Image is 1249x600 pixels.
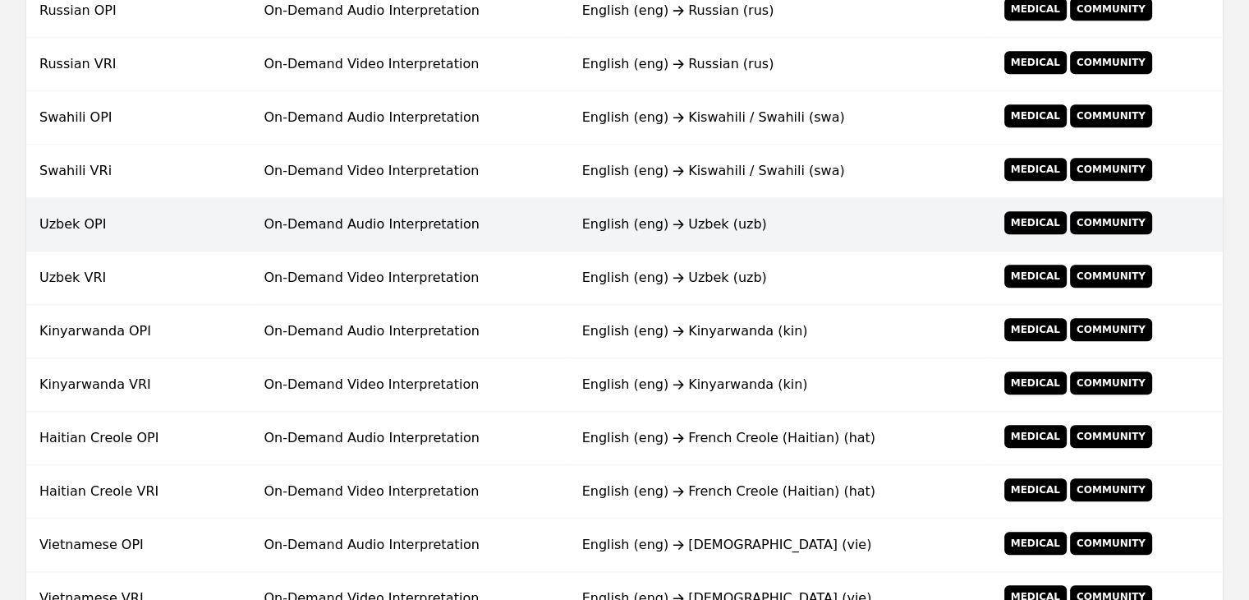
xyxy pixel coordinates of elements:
[1070,265,1152,288] span: Community
[1070,318,1152,341] span: Community
[26,38,250,91] td: Russian VRI
[582,108,976,127] div: English (eng) Kiswahili / Swahili (swa)
[1004,318,1067,341] span: Medical
[250,358,568,412] td: On-Demand Video Interpretation
[582,428,976,448] div: English (eng) French Creole (Haitian) (hat)
[1004,211,1067,234] span: Medical
[26,358,250,412] td: Kinyarwanda VRI
[582,215,976,234] div: English (eng) Uzbek (uzb)
[26,412,250,465] td: Haitian Creole OPI
[582,54,976,74] div: English (eng) Russian (rus)
[26,305,250,358] td: Kinyarwanda OPI
[26,252,250,305] td: Uzbek VRI
[582,1,976,21] div: English (eng) Russian (rus)
[26,91,250,145] td: Swahili OPI
[1070,158,1152,181] span: Community
[1070,532,1152,555] span: Community
[1004,478,1067,501] span: Medical
[582,268,976,288] div: English (eng) Uzbek (uzb)
[250,198,568,252] td: On-Demand Audio Interpretation
[250,38,568,91] td: On-Demand Video Interpretation
[582,482,976,501] div: English (eng) French Creole (Haitian) (hat)
[26,519,250,572] td: Vietnamese OPI
[1070,211,1152,234] span: Community
[1004,425,1067,448] span: Medical
[1004,158,1067,181] span: Medical
[26,465,250,519] td: Haitian Creole VRI
[250,412,568,465] td: On-Demand Audio Interpretation
[250,305,568,358] td: On-Demand Audio Interpretation
[1004,532,1067,555] span: Medical
[1004,104,1067,127] span: Medical
[26,145,250,198] td: Swahili VRi
[1004,265,1067,288] span: Medical
[1070,372,1152,395] span: Community
[582,321,976,341] div: English (eng) Kinyarwanda (kin)
[250,519,568,572] td: On-Demand Audio Interpretation
[1070,51,1152,74] span: Community
[582,161,976,181] div: English (eng) Kiswahili / Swahili (swa)
[1070,478,1152,501] span: Community
[582,535,976,555] div: English (eng) [DEMOGRAPHIC_DATA] (vie)
[1070,104,1152,127] span: Community
[250,252,568,305] td: On-Demand Video Interpretation
[1004,372,1067,395] span: Medical
[26,198,250,252] td: Uzbek OPI
[250,465,568,519] td: On-Demand Video Interpretation
[250,145,568,198] td: On-Demand Video Interpretation
[582,375,976,395] div: English (eng) Kinyarwanda (kin)
[1004,51,1067,74] span: Medical
[250,91,568,145] td: On-Demand Audio Interpretation
[1070,425,1152,448] span: Community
